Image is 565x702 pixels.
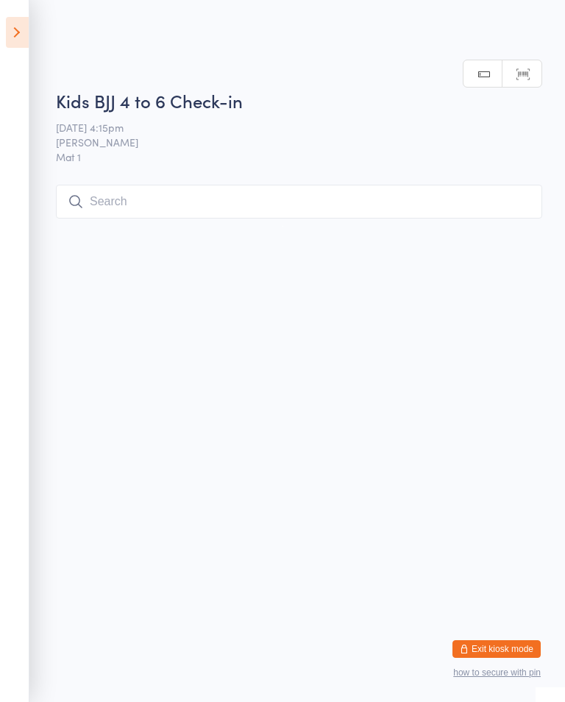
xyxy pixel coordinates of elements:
span: [DATE] 4:15pm [56,120,519,135]
h2: Kids BJJ 4 to 6 Check-in [56,88,542,113]
span: [PERSON_NAME] [56,135,519,149]
span: Mat 1 [56,149,542,164]
input: Search [56,185,542,219]
button: how to secure with pin [453,667,541,678]
button: Exit kiosk mode [452,640,541,658]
